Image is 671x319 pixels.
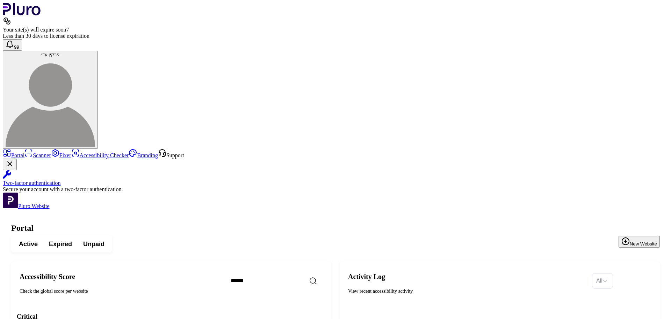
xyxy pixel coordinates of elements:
[158,152,184,158] a: Open Support screen
[348,272,586,281] h2: Activity Log
[66,27,69,33] span: 7
[3,186,668,193] div: Secure your account with a two-factor authentication.
[49,240,72,248] span: Expired
[13,238,43,250] button: Active
[619,236,660,248] button: New Website
[6,57,95,147] img: פרקין עדי
[43,238,78,250] button: Expired
[78,238,110,250] button: Unpaid
[11,223,660,233] h1: Portal
[3,149,668,209] aside: Sidebar menu
[3,159,17,170] button: Close Two-factor authentication notification
[225,273,345,288] input: Search
[348,288,586,295] div: View recent accessibility activity
[24,152,51,158] a: Scanner
[3,170,668,186] a: Two-factor authentication
[3,39,22,51] button: Open notifications, you have 379 new notifications
[3,203,50,209] a: Open Pluro Website
[41,52,60,57] span: פרקין עדי
[3,27,668,33] div: Your site(s) will expire soon
[83,240,104,248] span: Unpaid
[3,51,98,149] button: פרקין עדיפרקין עדי
[51,152,71,158] a: Fixer
[129,152,158,158] a: Branding
[3,180,668,186] div: Two-factor authentication
[19,240,38,248] span: Active
[20,288,219,295] div: Check the global score per website
[3,152,24,158] a: Portal
[3,11,41,16] a: Logo
[71,152,129,158] a: Accessibility Checker
[20,272,219,281] h2: Accessibility Score
[592,273,613,289] div: Set sorting
[3,33,668,39] div: Less than 30 days to license expiration
[14,44,19,50] span: 99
